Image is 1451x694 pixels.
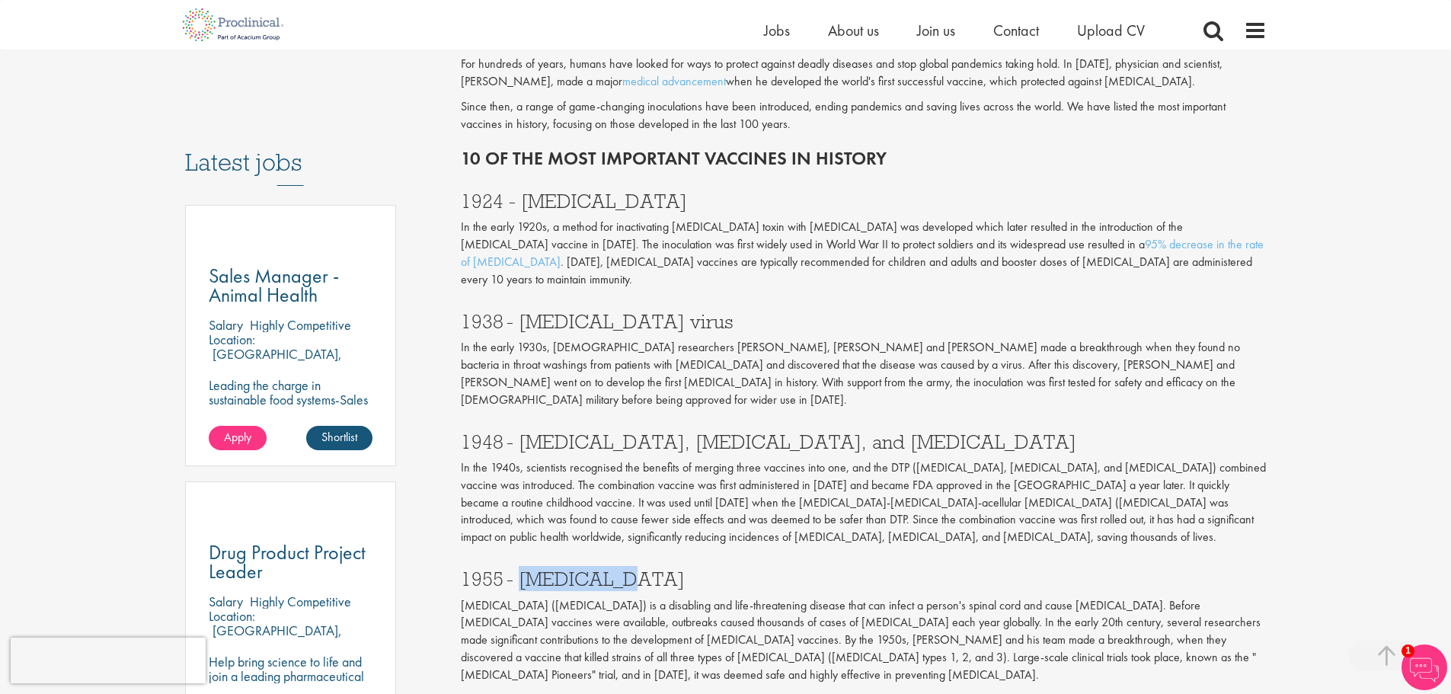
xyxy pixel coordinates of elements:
a: Contact [993,21,1039,40]
h3: 1924 - [MEDICAL_DATA] [461,191,1267,211]
a: Sales Manager - Animal Health [209,267,373,305]
p: Highly Competitive [250,593,351,610]
span: Apply [224,429,251,445]
span: Sales Manager - Animal Health [209,263,339,308]
a: Join us [917,21,955,40]
p: In the 1940s, scientists recognised the benefits of merging three vaccines into one, and the DTP ... [461,459,1267,546]
p: Since then, a range of game-changing inoculations have been introduced, ending pandemics and savi... [461,98,1267,133]
h3: 1955 - [MEDICAL_DATA] [461,569,1267,589]
h3: 1938 - [MEDICAL_DATA] virus [461,312,1267,331]
h2: 10 of the most important vaccines in history [461,149,1267,168]
span: Location: [209,607,255,625]
a: medical advancement [622,73,726,89]
p: [GEOGRAPHIC_DATA], [GEOGRAPHIC_DATA] [209,622,342,654]
span: Salary [209,316,243,334]
span: Drug Product Project Leader [209,539,366,584]
p: Highly Competitive [250,316,351,334]
a: 95% decrease in the rate of [MEDICAL_DATA] [461,236,1264,270]
p: For hundreds of years, humans have looked for ways to protect against deadly diseases and stop gl... [461,56,1267,91]
iframe: reCAPTCHA [11,638,206,683]
p: [MEDICAL_DATA] ([MEDICAL_DATA]) is a disabling and life-threatening disease that can infect a per... [461,597,1267,684]
a: Shortlist [306,426,372,450]
span: Salary [209,593,243,610]
a: About us [828,21,879,40]
span: 1 [1401,644,1414,657]
img: Chatbot [1401,644,1447,690]
a: Jobs [764,21,790,40]
h3: Latest jobs [185,111,397,186]
p: [GEOGRAPHIC_DATA], [GEOGRAPHIC_DATA] [209,345,342,377]
a: Upload CV [1077,21,1145,40]
a: Drug Product Project Leader [209,543,373,581]
p: In the early 1930s, [DEMOGRAPHIC_DATA] researchers [PERSON_NAME], [PERSON_NAME] and [PERSON_NAME]... [461,339,1267,408]
h3: 1948 - [MEDICAL_DATA], [MEDICAL_DATA], and [MEDICAL_DATA] [461,432,1267,452]
span: Location: [209,331,255,348]
a: Apply [209,426,267,450]
p: In the early 1920s, a method for inactivating [MEDICAL_DATA] toxin with [MEDICAL_DATA] was develo... [461,219,1267,288]
p: Leading the charge in sustainable food systems-Sales Managers turn customer success into global p... [209,378,373,436]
